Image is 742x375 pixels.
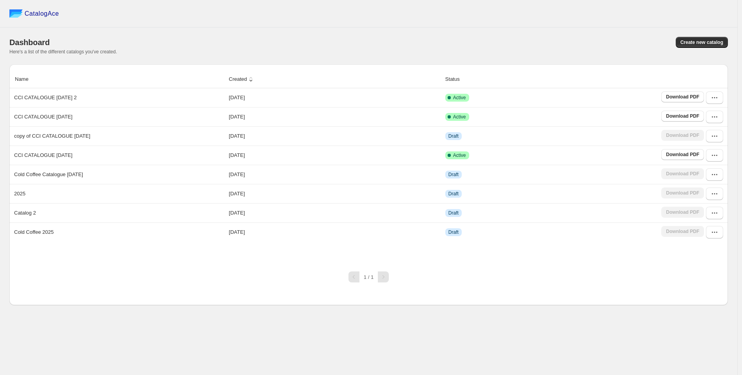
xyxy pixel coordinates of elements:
[666,151,699,158] span: Download PDF
[448,210,459,216] span: Draft
[453,95,466,101] span: Active
[227,184,443,203] td: [DATE]
[14,113,73,121] p: CCI CATALOGUE [DATE]
[448,229,459,235] span: Draft
[227,165,443,184] td: [DATE]
[680,39,723,46] span: Create new catalog
[9,9,23,18] img: catalog ace
[661,111,704,122] a: Download PDF
[453,152,466,158] span: Active
[364,274,374,280] span: 1 / 1
[14,171,83,178] p: Cold Coffee Catalogue [DATE]
[227,222,443,242] td: [DATE]
[453,114,466,120] span: Active
[14,151,73,159] p: CCI CATALOGUE [DATE]
[227,203,443,222] td: [DATE]
[9,49,117,55] span: Here's a list of the different catalogs you've created.
[25,10,59,18] span: CatalogAce
[676,37,728,48] button: Create new catalog
[448,133,459,139] span: Draft
[666,113,699,119] span: Download PDF
[14,190,25,198] p: 2025
[444,72,469,87] button: Status
[666,94,699,100] span: Download PDF
[661,149,704,160] a: Download PDF
[14,228,54,236] p: Cold Coffee 2025
[228,72,256,87] button: Created
[9,38,50,47] span: Dashboard
[227,88,443,107] td: [DATE]
[227,107,443,126] td: [DATE]
[661,91,704,102] a: Download PDF
[227,146,443,165] td: [DATE]
[448,191,459,197] span: Draft
[14,94,77,102] p: CCI CATALOGUE [DATE] 2
[14,72,38,87] button: Name
[14,209,36,217] p: Catalog 2
[227,126,443,146] td: [DATE]
[14,132,90,140] p: copy of CCI CATALOGUE [DATE]
[448,171,459,178] span: Draft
